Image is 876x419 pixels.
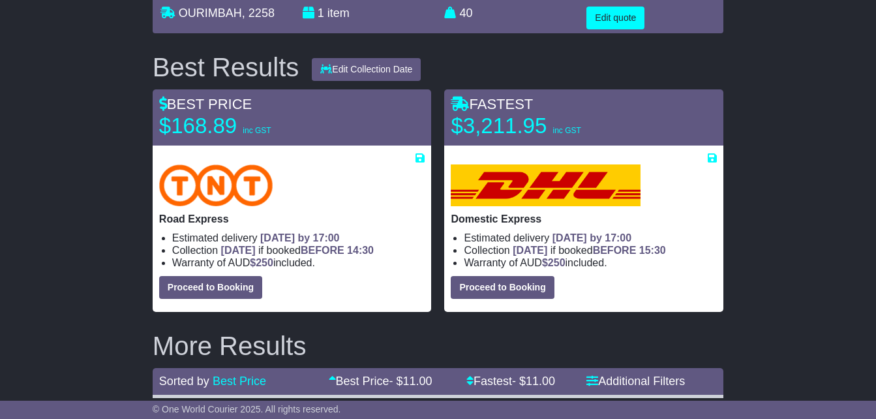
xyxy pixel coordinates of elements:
[172,232,425,244] li: Estimated delivery
[159,164,273,206] img: TNT Domestic: Road Express
[460,7,473,20] span: 40
[526,375,555,388] span: 11.00
[451,276,554,299] button: Proceed to Booking
[159,375,209,388] span: Sorted by
[250,257,273,268] span: $
[329,375,432,388] a: Best Price- $11.00
[213,375,266,388] a: Best Price
[172,256,425,269] li: Warranty of AUD included.
[466,375,555,388] a: Fastest- $11.00
[172,244,425,256] li: Collection
[221,245,374,256] span: if booked
[389,375,432,388] span: - $
[327,7,350,20] span: item
[586,7,644,29] button: Edit quote
[159,276,262,299] button: Proceed to Booking
[451,96,533,112] span: FASTEST
[552,232,632,243] span: [DATE] by 17:00
[256,257,273,268] span: 250
[312,58,421,81] button: Edit Collection Date
[146,53,306,82] div: Best Results
[639,245,666,256] span: 15:30
[464,232,717,244] li: Estimated delivery
[318,7,324,20] span: 1
[548,257,566,268] span: 250
[159,96,252,112] span: BEST PRICE
[347,245,374,256] span: 14:30
[153,404,341,414] span: © One World Courier 2025. All rights reserved.
[242,7,275,20] span: , 2258
[153,332,723,360] h2: More Results
[586,375,685,388] a: Additional Filters
[260,232,340,243] span: [DATE] by 17:00
[451,113,614,139] p: $3,211.95
[403,375,432,388] span: 11.00
[513,245,665,256] span: if booked
[243,126,271,135] span: inc GST
[159,213,425,225] p: Road Express
[159,113,322,139] p: $168.89
[301,245,344,256] span: BEFORE
[451,164,640,206] img: DHL: Domestic Express
[513,245,547,256] span: [DATE]
[464,244,717,256] li: Collection
[464,256,717,269] li: Warranty of AUD included.
[542,257,566,268] span: $
[512,375,555,388] span: - $
[221,245,256,256] span: [DATE]
[593,245,637,256] span: BEFORE
[451,213,717,225] p: Domestic Express
[179,7,242,20] span: OURIMBAH
[552,126,581,135] span: inc GST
